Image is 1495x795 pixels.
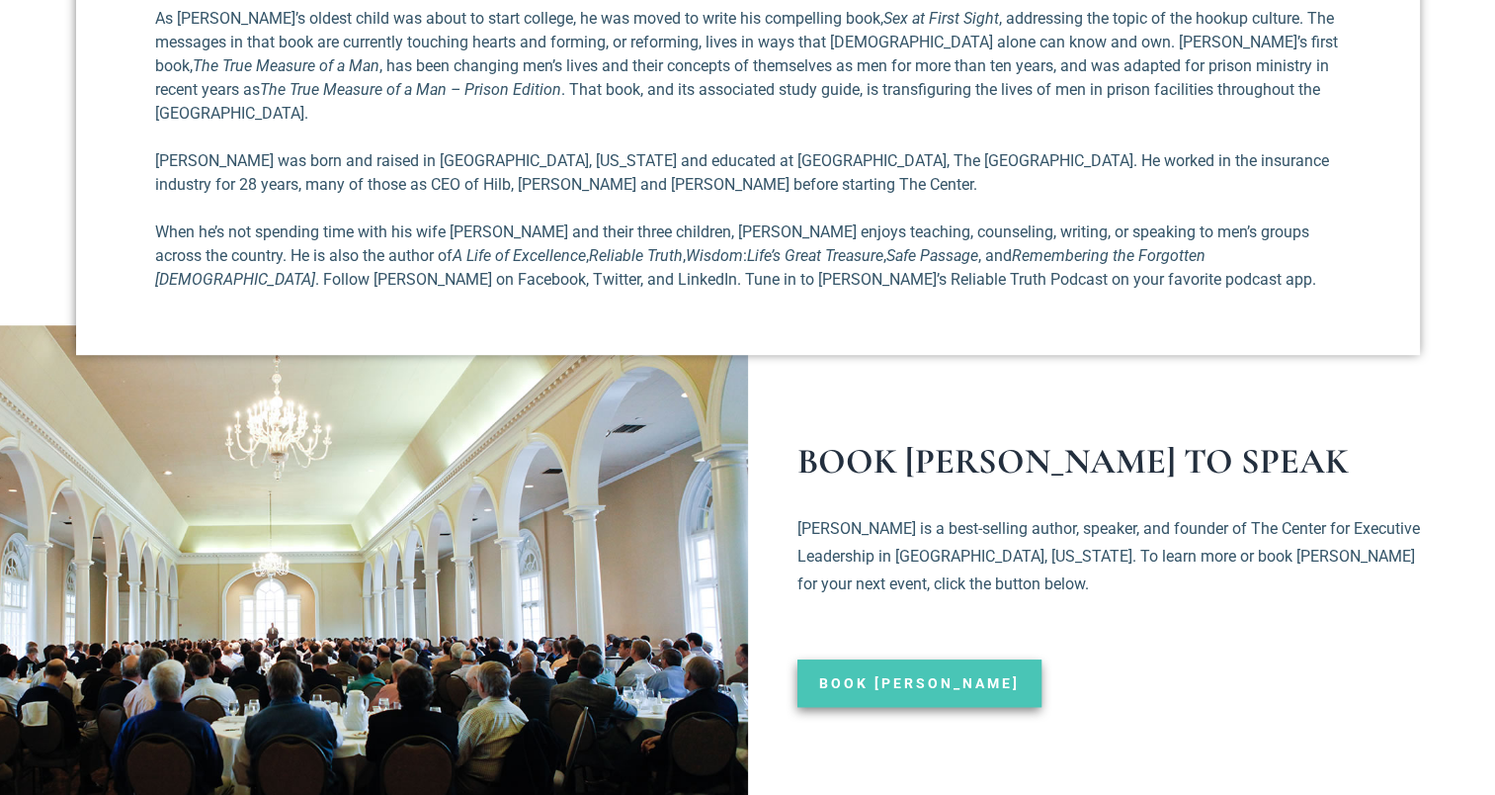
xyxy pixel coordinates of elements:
[797,660,1041,707] a: Book [PERSON_NAME]
[686,246,743,265] em: Wisdom
[747,246,883,265] em: Life’s Great Treasure
[883,9,999,28] em: Sex at First Sight
[819,676,1020,690] span: Book [PERSON_NAME]
[260,80,561,99] em: The True Measure of a Man – Prison Edition
[155,246,1205,289] em: Remembering the Forgotten [DEMOGRAPHIC_DATA]
[155,7,1341,126] p: As [PERSON_NAME]’s oldest child was about to start college, he was moved to write his compelling ...
[155,221,1341,292] p: When he’s not spending time with his wife [PERSON_NAME] and their three children, [PERSON_NAME] e...
[589,246,683,265] em: Reliable Truth
[453,246,586,265] em: A Life of Excellence
[797,444,1430,480] h1: BOOK [PERSON_NAME] TO SPEAK
[797,515,1430,626] p: [PERSON_NAME] is a best-selling author, speaker, and founder of The Center for Executive Leadersh...
[155,149,1341,197] p: [PERSON_NAME] was born and raised in [GEOGRAPHIC_DATA], [US_STATE] and educated at [GEOGRAPHIC_DA...
[193,56,379,75] em: The True Measure of a Man
[886,246,978,265] em: Safe Passage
